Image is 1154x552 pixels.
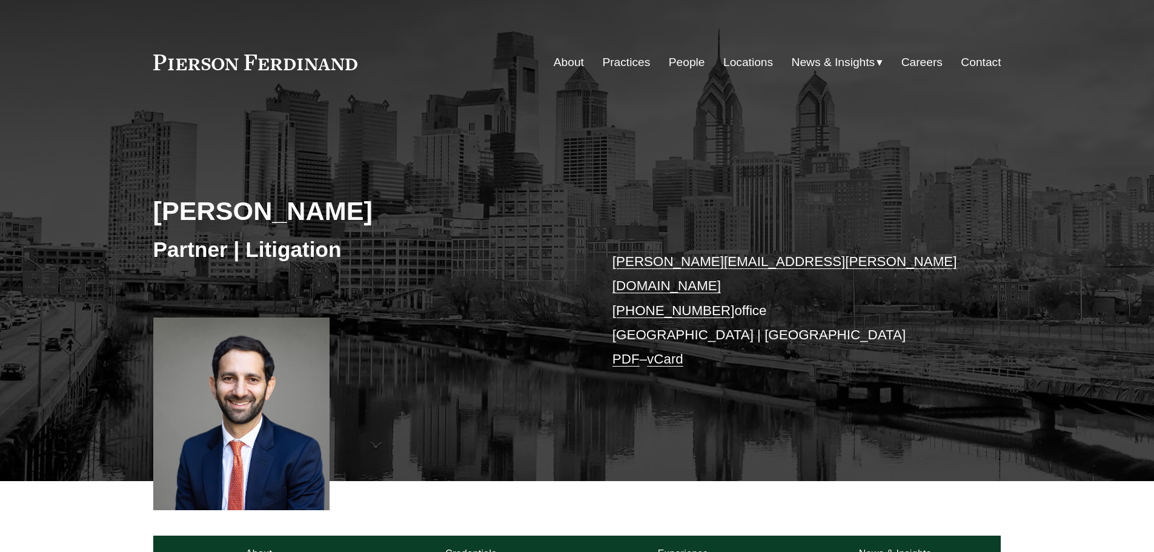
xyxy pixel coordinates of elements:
a: vCard [647,351,683,367]
a: PDF [612,351,640,367]
a: Contact [961,51,1001,74]
a: People [669,51,705,74]
a: folder dropdown [792,51,883,74]
span: News & Insights [792,52,875,73]
h2: [PERSON_NAME] [153,195,577,227]
p: office [GEOGRAPHIC_DATA] | [GEOGRAPHIC_DATA] – [612,250,966,372]
a: [PHONE_NUMBER] [612,303,735,318]
a: [PERSON_NAME][EMAIL_ADDRESS][PERSON_NAME][DOMAIN_NAME] [612,254,957,293]
a: Locations [723,51,773,74]
a: Careers [901,51,943,74]
a: Practices [602,51,650,74]
h3: Partner | Litigation [153,236,577,263]
a: About [554,51,584,74]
